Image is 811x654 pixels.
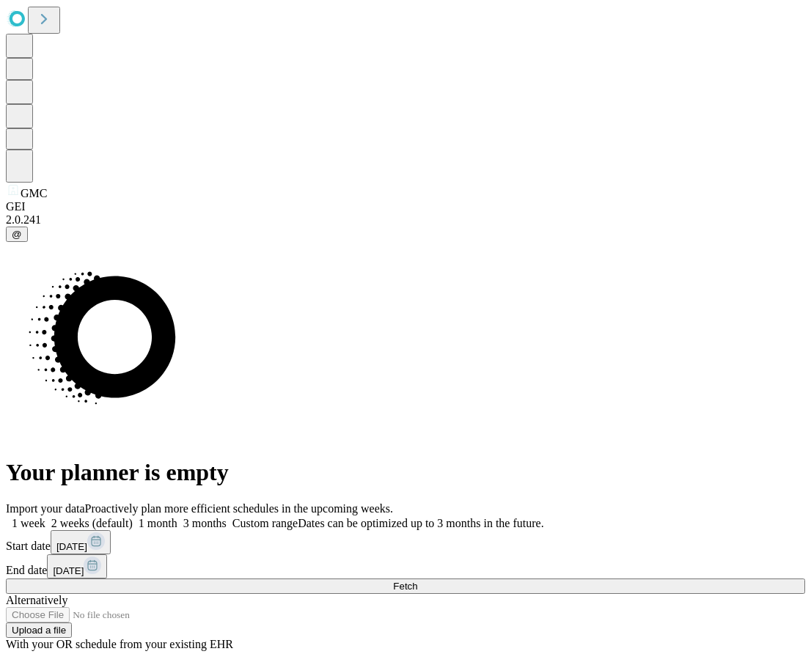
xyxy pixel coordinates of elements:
button: Fetch [6,578,805,594]
span: GMC [21,187,47,199]
h1: Your planner is empty [6,459,805,486]
span: @ [12,229,22,240]
div: Start date [6,530,805,554]
span: Proactively plan more efficient schedules in the upcoming weeks. [85,502,393,515]
span: Custom range [232,517,298,529]
span: Dates can be optimized up to 3 months in the future. [298,517,543,529]
span: Fetch [393,581,417,592]
span: [DATE] [56,541,87,552]
span: 2 weeks (default) [51,517,133,529]
span: 1 week [12,517,45,529]
span: Import your data [6,502,85,515]
button: Upload a file [6,622,72,638]
div: 2.0.241 [6,213,805,227]
span: With your OR schedule from your existing EHR [6,638,233,650]
div: GEI [6,200,805,213]
div: End date [6,554,805,578]
button: @ [6,227,28,242]
span: 3 months [183,517,227,529]
span: Alternatively [6,594,67,606]
button: [DATE] [47,554,107,578]
span: [DATE] [53,565,84,576]
button: [DATE] [51,530,111,554]
span: 1 month [139,517,177,529]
